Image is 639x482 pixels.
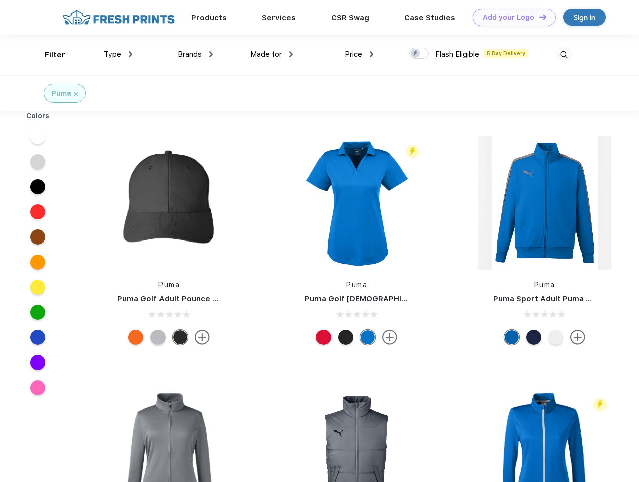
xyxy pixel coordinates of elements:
[158,281,180,289] a: Puma
[345,50,362,59] span: Price
[563,9,606,26] a: Sign in
[128,330,143,345] div: Vibrant Orange
[406,145,419,158] img: flash_active_toggle.svg
[534,281,555,289] a: Puma
[129,51,132,57] img: dropdown.png
[250,50,282,59] span: Made for
[60,9,178,26] img: fo%20logo%202.webp
[370,51,373,57] img: dropdown.png
[548,330,563,345] div: White and Quiet Shade
[74,92,78,96] img: filter_cancel.svg
[570,330,585,345] img: more.svg
[262,13,296,22] a: Services
[331,13,369,22] a: CSR Swag
[290,136,423,270] img: func=resize&h=266
[19,111,57,122] div: Colors
[173,330,188,345] div: Puma Black
[382,330,397,345] img: more.svg
[52,88,71,99] div: Puma
[316,330,331,345] div: High Risk Red
[178,50,202,59] span: Brands
[593,398,607,411] img: flash_active_toggle.svg
[556,47,572,63] img: desktop_search.svg
[478,136,611,270] img: func=resize&h=266
[574,12,595,23] div: Sign in
[104,50,121,59] span: Type
[45,49,65,61] div: Filter
[289,51,293,57] img: dropdown.png
[150,330,166,345] div: Quarry
[504,330,519,345] div: Lapis Blue
[209,51,213,57] img: dropdown.png
[117,294,271,303] a: Puma Golf Adult Pounce Adjustable Cap
[195,330,210,345] img: more.svg
[360,330,375,345] div: Lapis Blue
[305,294,491,303] a: Puma Golf [DEMOGRAPHIC_DATA]' Icon Golf Polo
[435,50,480,59] span: Flash Eligible
[191,13,227,22] a: Products
[102,136,236,270] img: func=resize&h=266
[484,49,528,58] span: 5 Day Delivery
[346,281,367,289] a: Puma
[483,13,534,22] div: Add your Logo
[539,14,546,20] img: DT
[338,330,353,345] div: Puma Black
[526,330,541,345] div: Peacoat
